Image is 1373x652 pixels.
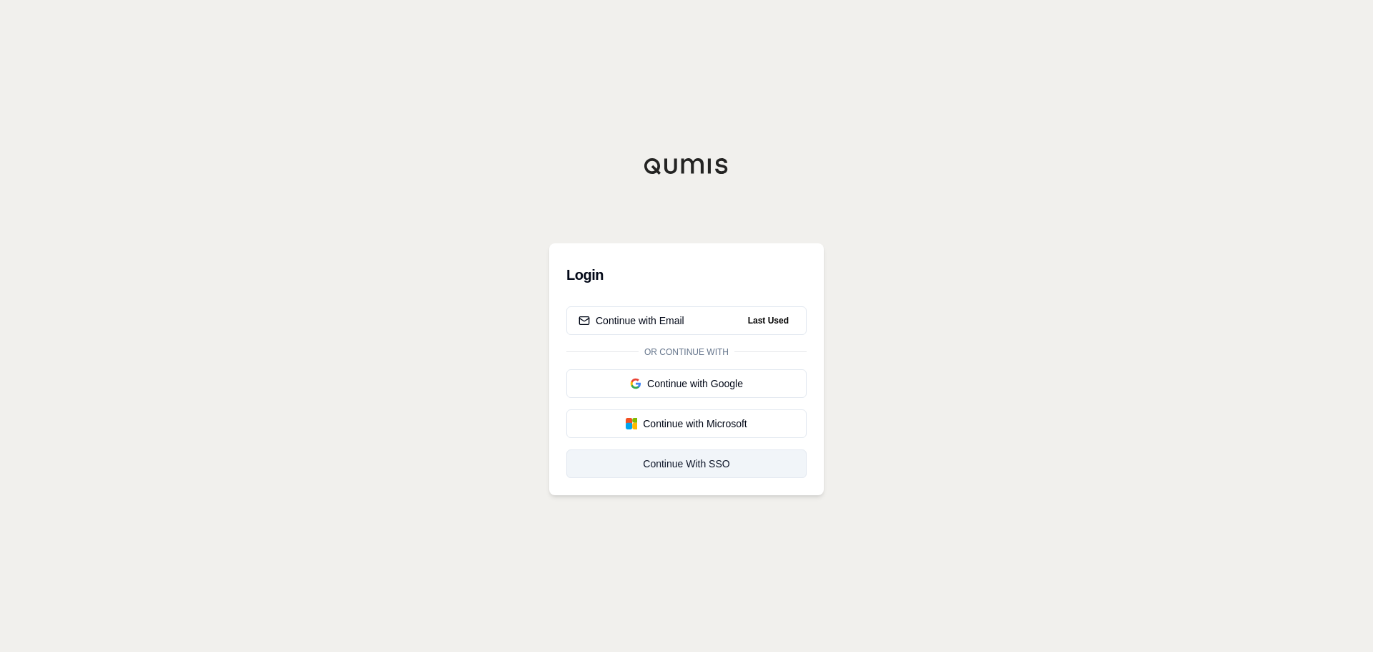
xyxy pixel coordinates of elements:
button: Continue with Google [566,369,807,398]
div: Continue with Microsoft [579,417,794,431]
button: Continue with EmailLast Used [566,306,807,335]
div: Continue with Google [579,376,794,391]
span: Or continue with [639,346,734,358]
a: Continue With SSO [566,449,807,478]
button: Continue with Microsoft [566,409,807,438]
h3: Login [566,261,807,289]
div: Continue With SSO [579,457,794,471]
span: Last Used [742,312,794,329]
img: Qumis [644,157,729,175]
div: Continue with Email [579,313,684,328]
